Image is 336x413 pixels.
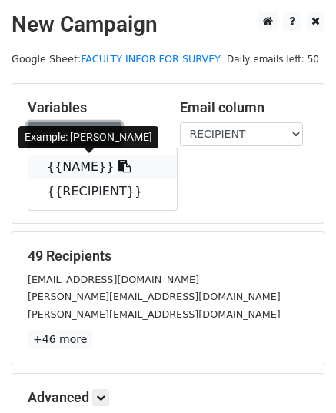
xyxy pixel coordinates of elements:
span: Daily emails left: 50 [221,51,324,68]
small: [EMAIL_ADDRESS][DOMAIN_NAME] [28,274,199,285]
h2: New Campaign [12,12,324,38]
a: {{RECIPIENT}} [28,179,177,204]
a: +46 more [28,330,92,349]
h5: 49 Recipients [28,248,308,265]
h5: Advanced [28,389,308,406]
small: Google Sheet: [12,53,221,65]
a: {{NAME}} [28,155,177,179]
iframe: Chat Widget [259,339,336,413]
h5: Email column [180,99,309,116]
small: [PERSON_NAME][EMAIL_ADDRESS][DOMAIN_NAME] [28,308,281,320]
h5: Variables [28,99,157,116]
small: [PERSON_NAME][EMAIL_ADDRESS][DOMAIN_NAME] [28,291,281,302]
a: FACULTY INFOR FOR SURVEY [81,53,221,65]
a: Daily emails left: 50 [221,53,324,65]
div: Example: [PERSON_NAME] [18,126,158,148]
